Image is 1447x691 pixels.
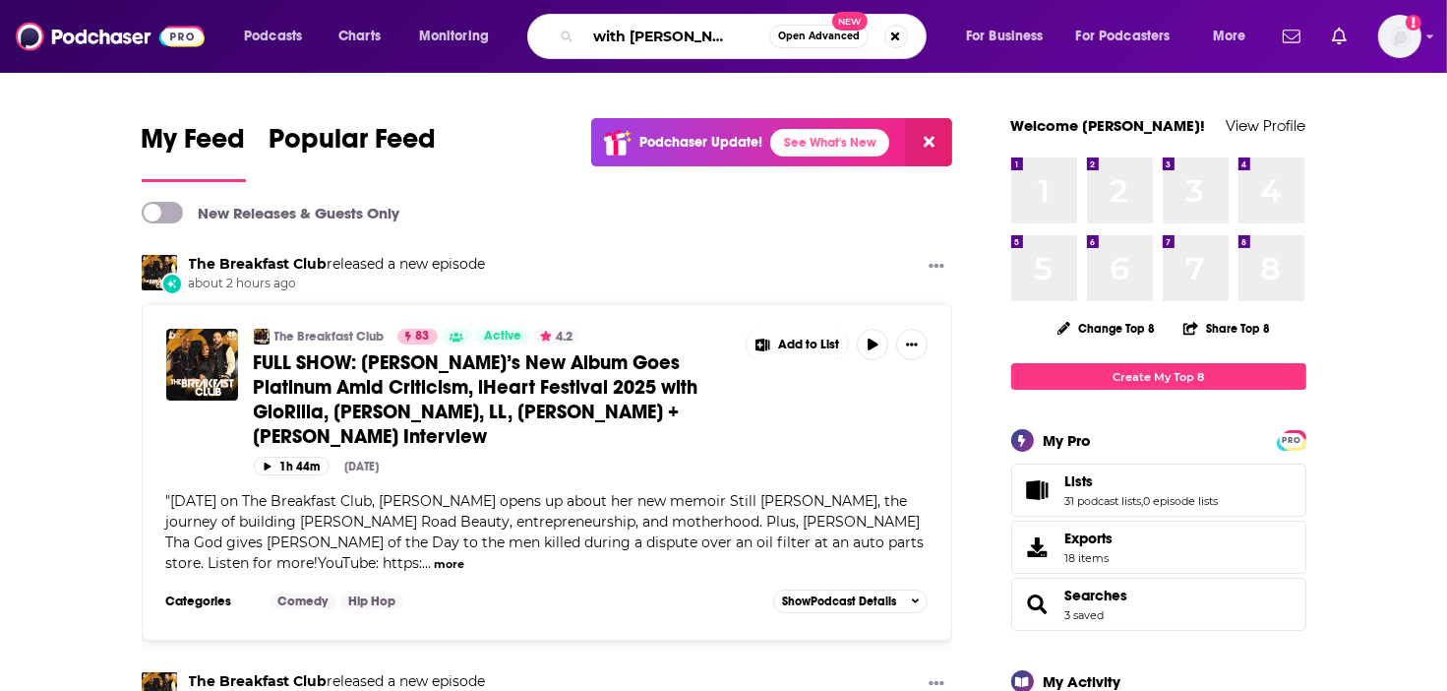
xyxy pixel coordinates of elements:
[1065,530,1114,547] span: Exports
[1144,494,1219,508] a: 0 episode lists
[340,594,403,609] a: Hip Hop
[1065,587,1128,604] a: Searches
[773,590,929,613] button: ShowPodcast Details
[189,255,486,274] h3: released a new episode
[921,255,952,280] button: Show More Button
[1065,608,1105,622] a: 3 saved
[1011,116,1206,135] a: Welcome [PERSON_NAME]!
[1065,494,1142,508] a: 31 podcast lists
[405,21,514,52] button: open menu
[142,255,177,290] img: The Breakfast Club
[778,31,860,41] span: Open Advanced
[1065,472,1094,490] span: Lists
[778,338,839,352] span: Add to List
[1182,309,1271,347] button: Share Top 8
[832,12,868,31] span: New
[189,672,328,690] a: The Breakfast Club
[1227,116,1306,135] a: View Profile
[254,457,330,475] button: 1h 44m
[1076,23,1171,50] span: For Podcasters
[416,327,430,346] span: 83
[1406,15,1421,31] svg: Add a profile image
[1011,363,1306,390] a: Create My Top 8
[1378,15,1421,58] button: Show profile menu
[1065,472,1219,490] a: Lists
[639,134,762,151] p: Podchaser Update!
[244,23,302,50] span: Podcasts
[1018,534,1057,561] span: Exports
[769,25,869,48] button: Open AdvancedNew
[338,23,381,50] span: Charts
[546,14,945,59] div: Search podcasts, credits, & more...
[326,21,392,52] a: Charts
[434,556,464,573] button: more
[1199,21,1271,52] button: open menu
[271,594,336,609] a: Comedy
[1378,15,1421,58] span: Logged in as TaraKennedy
[189,255,328,273] a: The Breakfast Club
[1213,23,1246,50] span: More
[166,329,238,401] img: FULL SHOW: Cardi B’s New Album Goes Platinum Amid Criticism, iHeart Festival 2025 with GloRilla, ...
[1280,432,1303,447] a: PRO
[16,18,205,55] img: Podchaser - Follow, Share and Rate Podcasts
[1324,20,1355,53] a: Show notifications dropdown
[1011,578,1306,631] span: Searches
[1142,494,1144,508] span: ,
[581,21,769,52] input: Search podcasts, credits, & more...
[1018,476,1057,504] a: Lists
[419,23,489,50] span: Monitoring
[142,122,246,182] a: My Feed
[189,672,486,691] h3: released a new episode
[230,21,328,52] button: open menu
[1046,316,1168,341] button: Change Top 8
[782,595,896,608] span: Show Podcast Details
[747,329,849,360] button: Show More Button
[270,122,437,182] a: Popular Feed
[1378,15,1421,58] img: User Profile
[166,492,925,572] span: "
[423,554,432,572] span: ...
[142,122,246,167] span: My Feed
[1063,21,1199,52] button: open menu
[397,329,438,345] a: 83
[896,329,928,360] button: Show More Button
[1275,20,1308,53] a: Show notifications dropdown
[254,350,698,449] span: FULL SHOW: [PERSON_NAME]’s New Album Goes Platinum Amid Criticism, iHeart Festival 2025 with GloR...
[476,329,529,345] a: Active
[142,202,400,223] a: New Releases & Guests Only
[270,122,437,167] span: Popular Feed
[161,273,183,294] div: New Episode
[1044,431,1092,450] div: My Pro
[345,460,380,473] div: [DATE]
[484,327,521,346] span: Active
[254,329,270,345] img: The Breakfast Club
[534,329,579,345] button: 4.2
[1044,672,1121,691] div: My Activity
[966,23,1044,50] span: For Business
[1280,433,1303,448] span: PRO
[274,329,385,345] a: The Breakfast Club
[952,21,1068,52] button: open menu
[1018,591,1057,618] a: Searches
[189,276,486,292] span: about 2 hours ago
[166,492,925,572] span: [DATE] on The Breakfast Club, [PERSON_NAME] opens up about her new memoir Still [PERSON_NAME], th...
[166,594,255,609] h3: Categories
[1065,551,1114,565] span: 18 items
[770,129,889,157] a: See What's New
[1011,464,1306,517] span: Lists
[254,350,732,449] a: FULL SHOW: [PERSON_NAME]’s New Album Goes Platinum Amid Criticism, iHeart Festival 2025 with GloR...
[1011,521,1306,574] a: Exports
